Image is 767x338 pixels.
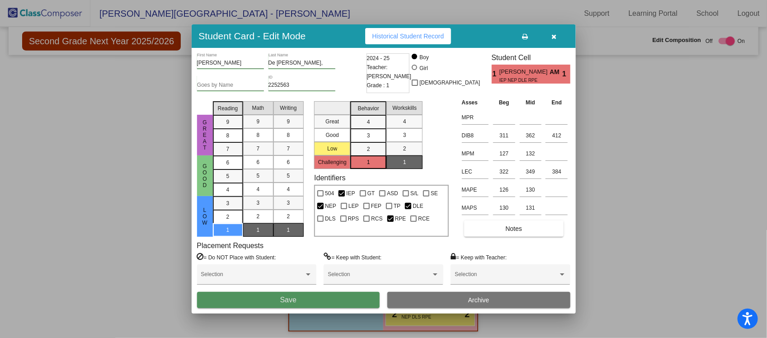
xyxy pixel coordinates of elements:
[314,174,345,182] label: Identifiers
[403,131,406,139] span: 3
[367,131,370,140] span: 3
[518,98,544,108] th: Mid
[226,172,230,180] span: 5
[257,212,260,221] span: 2
[348,201,359,211] span: LEP
[462,165,489,178] input: assessment
[358,104,379,113] span: Behavior
[287,145,290,153] span: 7
[226,145,230,153] span: 7
[367,188,375,199] span: GT
[201,163,209,188] span: Good
[287,172,290,180] span: 5
[257,131,260,139] span: 8
[346,188,355,199] span: IEP
[394,201,400,211] span: TP
[419,77,480,88] span: [DEMOGRAPHIC_DATA]
[462,183,489,197] input: assessment
[218,104,238,113] span: Reading
[197,82,264,89] input: goes by name
[418,213,429,224] span: RCE
[257,117,260,126] span: 9
[387,188,398,199] span: ASD
[257,172,260,180] span: 5
[280,104,296,112] span: Writing
[395,213,406,224] span: RPE
[367,81,390,90] span: Grade : 1
[287,158,290,166] span: 6
[387,292,570,308] button: Archive
[197,253,276,262] label: = Do NOT Place with Student:
[492,53,570,62] h3: Student Cell
[372,33,444,40] span: Historical Student Record
[252,104,264,112] span: Math
[543,98,570,108] th: End
[287,212,290,221] span: 2
[226,118,230,126] span: 9
[367,118,370,126] span: 4
[280,296,296,304] span: Save
[419,64,428,72] div: Girl
[499,77,543,84] span: IEP NEP DLE RPE
[367,158,370,166] span: 1
[325,201,336,211] span: NEP
[462,129,489,142] input: assessment
[201,119,209,151] span: Great
[197,241,264,250] label: Placement Requests
[287,131,290,139] span: 8
[413,201,423,211] span: DLE
[268,82,335,89] input: Enter ID
[324,253,381,262] label: = Keep with Student:
[462,111,489,124] input: assessment
[257,145,260,153] span: 7
[468,296,489,304] span: Archive
[460,98,491,108] th: Asses
[257,226,260,234] span: 1
[550,67,562,77] span: AM
[201,207,209,226] span: Low
[367,63,412,81] span: Teacher: [PERSON_NAME]
[403,158,406,166] span: 1
[491,98,518,108] th: Beg
[492,69,499,80] span: 1
[367,54,390,63] span: 2024 - 25
[257,199,260,207] span: 3
[462,201,489,215] input: assessment
[348,213,359,224] span: RPS
[287,226,290,234] span: 1
[226,199,230,207] span: 3
[226,159,230,167] span: 6
[226,213,230,221] span: 2
[392,104,417,112] span: Workskills
[464,221,564,237] button: Notes
[403,145,406,153] span: 2
[410,188,419,199] span: S/L
[403,117,406,126] span: 4
[287,185,290,193] span: 4
[325,213,335,224] span: DLS
[226,131,230,140] span: 8
[365,28,452,44] button: Historical Student Record
[562,69,570,80] span: 1
[199,30,306,42] h3: Student Card - Edit Mode
[287,199,290,207] span: 3
[226,226,230,234] span: 1
[257,185,260,193] span: 4
[287,117,290,126] span: 9
[197,292,380,308] button: Save
[367,145,370,153] span: 2
[431,188,438,199] span: SE
[325,188,334,199] span: 504
[499,67,550,77] span: [PERSON_NAME] De [PERSON_NAME],
[462,147,489,160] input: assessment
[226,186,230,194] span: 4
[371,213,382,224] span: RCS
[419,53,429,61] div: Boy
[451,253,507,262] label: = Keep with Teacher:
[371,201,381,211] span: FEP
[506,225,522,232] span: Notes
[257,158,260,166] span: 6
